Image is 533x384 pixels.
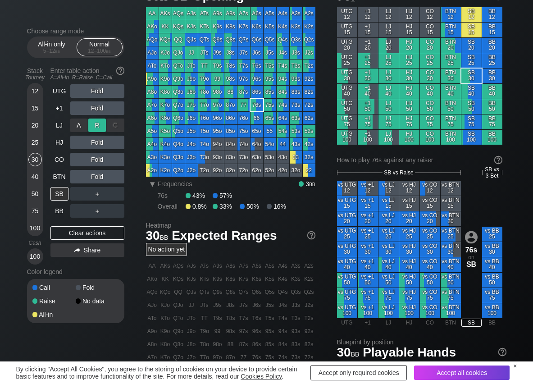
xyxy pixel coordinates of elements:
div: SB 75 [461,114,482,129]
div: J4s [277,46,289,59]
div: +1 [50,101,68,115]
div: Q2o [172,164,185,177]
div: T5s [264,59,276,72]
div: 88 [224,86,237,98]
div: 44 [277,138,289,151]
div: 65s [264,112,276,124]
div: +1 40 [358,84,378,99]
div: JJ [185,46,198,59]
div: J7o [185,99,198,111]
div: HJ 100 [399,130,419,145]
div: BB 25 [482,53,502,68]
div: 96s [251,73,263,85]
div: A7o [146,99,159,111]
div: T2o [198,164,211,177]
div: T6s [251,59,263,72]
div: T4o [198,138,211,151]
div: BB 15 [482,23,502,37]
div: No data [76,298,119,304]
div: K4s [277,20,289,33]
div: 95o [211,125,224,137]
img: share.864f2f62.svg [74,248,80,253]
div: +1 100 [358,130,378,145]
div: JTs [198,46,211,59]
div: K4o [159,138,172,151]
div: CO 100 [420,130,440,145]
div: UTG [50,84,68,98]
div: UTG 75 [337,114,357,129]
div: UTG 20 [337,38,357,53]
div: 92s [303,73,315,85]
div: Q7o [172,99,185,111]
div: A6o [146,112,159,124]
div: 75o [237,125,250,137]
div: CO 30 [420,69,440,83]
img: help.32db89a4.svg [493,155,503,165]
div: K7o [159,99,172,111]
div: J5o [185,125,198,137]
div: 3 [299,180,315,187]
div: 12 [28,84,42,98]
div: Raise [32,298,76,304]
div: BTN 30 [441,69,461,83]
div: BB 100 [482,130,502,145]
div: K2o [159,164,172,177]
div: J8o [185,86,198,98]
div: 96o [211,112,224,124]
div: ATo [146,59,159,72]
div: 12 – 100 [81,48,118,54]
div: T3s [290,59,302,72]
div: Fold [76,284,119,291]
div: 43o [277,151,289,164]
div: All-in only [31,39,73,56]
div: 42o [277,164,289,177]
div: 83o [224,151,237,164]
div: LJ 100 [378,130,399,145]
div: KK [159,20,172,33]
div: KJs [185,20,198,33]
div: Q4o [172,138,185,151]
div: J3o [185,151,198,164]
div: 63o [251,151,263,164]
div: 52s [303,125,315,137]
div: T2s [303,59,315,72]
div: 86s [251,86,263,98]
div: A4o [146,138,159,151]
div: +1 20 [358,38,378,53]
div: How to play 76s against any raiser [337,156,502,164]
div: A9s [211,7,224,20]
div: SB 25 [461,53,482,68]
div: 87s [237,86,250,98]
div: CO [50,153,68,166]
div: SB 12 [461,7,482,22]
div: AJs [185,7,198,20]
div: UTG 100 [337,130,357,145]
div: 66 [251,112,263,124]
div: BTN 12 [441,7,461,22]
div: 62o [251,164,263,177]
div: 54s [277,125,289,137]
div: HJ 25 [399,53,419,68]
div: 84s [277,86,289,98]
div: 83s [290,86,302,98]
div: Q5o [172,125,185,137]
div: SB 40 [461,84,482,99]
div: 73s [290,99,302,111]
div: BB 12 [482,7,502,22]
div: 53o [264,151,276,164]
div: 98o [211,86,224,98]
div: 63s [290,112,302,124]
div: HJ 75 [399,114,419,129]
div: K9o [159,73,172,85]
div: UTG 15 [337,23,357,37]
div: 53s [290,125,302,137]
div: SB 30 [461,69,482,83]
div: QJo [172,46,185,59]
div: BTN 20 [441,38,461,53]
div: LJ 15 [378,23,399,37]
div: 94o [211,138,224,151]
div: C [107,119,124,132]
div: QJs [185,33,198,46]
div: A5s [264,7,276,20]
div: 99 [211,73,224,85]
